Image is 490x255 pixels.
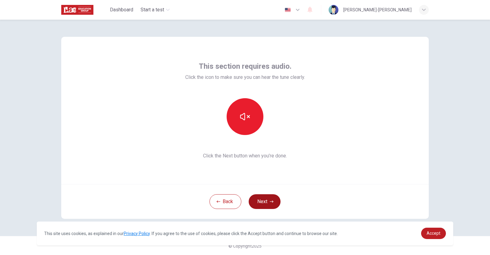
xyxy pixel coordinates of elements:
[61,4,107,16] a: ILAC logo
[107,4,136,15] button: Dashboard
[185,152,305,160] span: Click the Next button when you’re done.
[228,244,262,249] span: © Copyright 2025
[110,6,133,14] span: Dashboard
[284,8,292,12] img: en
[421,228,446,239] a: dismiss cookie message
[124,231,150,236] a: Privacy Policy
[427,231,440,236] span: Accept
[141,6,164,14] span: Start a test
[249,194,281,209] button: Next
[138,4,172,15] button: Start a test
[199,61,292,71] span: This section requires audio.
[44,231,338,236] span: This site uses cookies, as explained in our . If you agree to the use of cookies, please click th...
[37,222,453,245] div: cookieconsent
[209,194,241,209] button: Back
[185,74,305,81] span: Click the icon to make sure you can hear the tune clearly.
[61,4,93,16] img: ILAC logo
[329,5,338,15] img: Profile picture
[343,6,412,14] div: [PERSON_NAME]-[PERSON_NAME]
